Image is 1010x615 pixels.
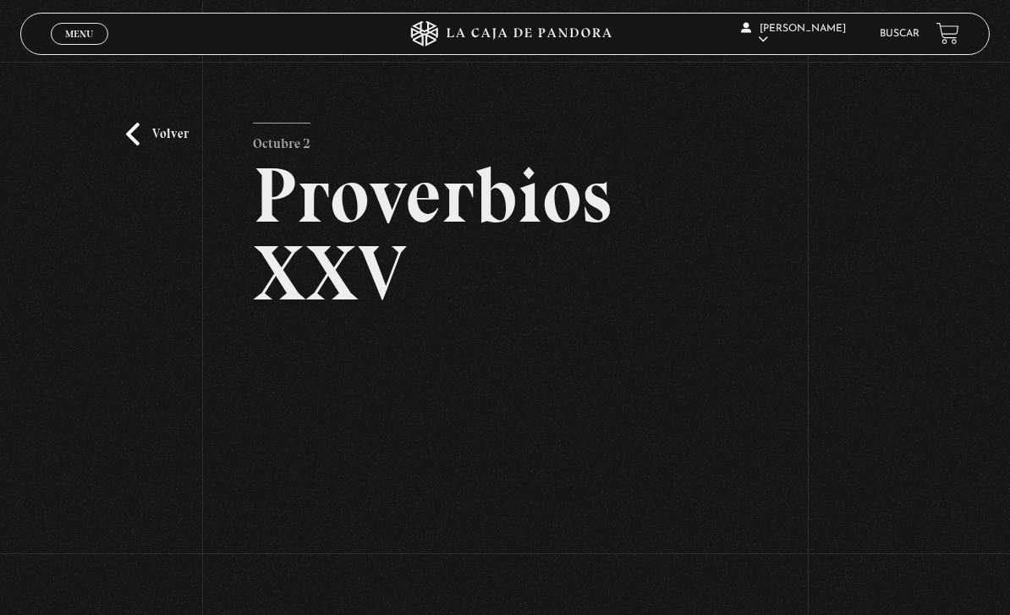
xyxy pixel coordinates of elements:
[253,156,757,312] h2: Proverbios XXV
[65,29,93,39] span: Menu
[936,22,959,45] a: View your shopping cart
[880,29,919,39] a: Buscar
[126,123,189,146] a: Volver
[253,123,310,156] p: Octubre 2
[59,42,99,54] span: Cerrar
[741,24,846,45] span: [PERSON_NAME]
